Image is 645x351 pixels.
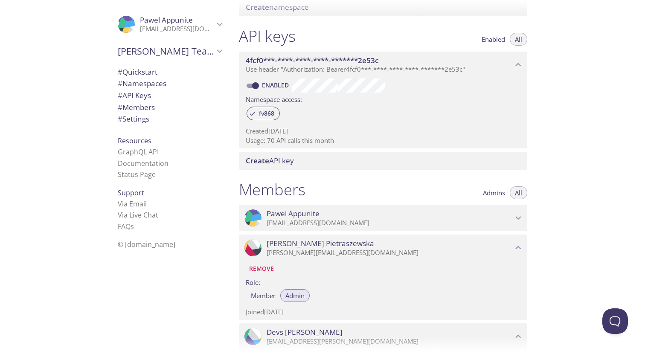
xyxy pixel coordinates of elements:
[267,239,374,248] span: [PERSON_NAME] Pietraszewska
[246,127,520,136] p: Created [DATE]
[602,308,628,334] iframe: Help Scout Beacon - Open
[267,209,320,218] span: Pawel Appunite
[246,93,302,105] label: Namespace access:
[239,152,527,170] div: Create API Key
[118,222,134,231] a: FAQ
[118,210,158,220] a: Via Live Chat
[111,10,229,38] div: Pawel Appunite
[239,180,305,199] h1: Members
[118,45,214,57] span: [PERSON_NAME] Team
[118,78,122,88] span: #
[239,205,527,231] div: Pawel Appunite
[476,33,510,46] button: Enabled
[239,26,296,46] h1: API keys
[131,222,134,231] span: s
[510,33,527,46] button: All
[111,40,229,62] div: Haver Team
[118,114,122,124] span: #
[140,25,214,33] p: [EMAIL_ADDRESS][DOMAIN_NAME]
[239,235,527,261] div: Barbara Pietraszewska
[118,136,151,145] span: Resources
[118,67,122,77] span: #
[111,90,229,102] div: API Keys
[478,186,510,199] button: Admins
[267,328,343,337] span: Devs [PERSON_NAME]
[118,78,166,88] span: Namespaces
[510,186,527,199] button: All
[118,188,144,197] span: Support
[111,78,229,90] div: Namespaces
[118,67,157,77] span: Quickstart
[111,66,229,78] div: Quickstart
[239,323,527,350] div: Devs Haver
[261,81,292,89] a: Enabled
[246,289,281,302] button: Member
[140,15,193,25] span: Pawel Appunite
[118,170,156,179] a: Status Page
[246,276,520,288] label: Role:
[280,289,310,302] button: Admin
[118,199,147,209] a: Via Email
[267,219,513,227] p: [EMAIL_ADDRESS][DOMAIN_NAME]
[246,262,277,276] button: Remove
[246,156,269,165] span: Create
[118,102,155,112] span: Members
[118,147,159,157] a: GraphQL API
[118,159,169,168] a: Documentation
[254,110,279,117] span: fv868
[118,240,175,249] span: © [DOMAIN_NAME]
[246,307,520,316] p: Joined [DATE]
[118,90,151,100] span: API Keys
[249,264,274,274] span: Remove
[246,136,520,145] p: Usage: 70 API calls this month
[118,90,122,100] span: #
[118,114,149,124] span: Settings
[267,249,513,257] p: [PERSON_NAME][EMAIL_ADDRESS][DOMAIN_NAME]
[111,102,229,113] div: Members
[118,102,122,112] span: #
[246,156,294,165] span: API key
[247,107,280,120] div: fv868
[111,113,229,125] div: Team Settings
